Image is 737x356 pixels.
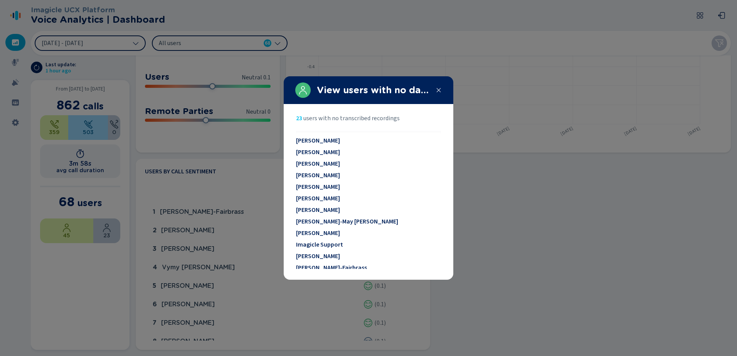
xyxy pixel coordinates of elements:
span: [PERSON_NAME] [296,137,340,144]
span: [PERSON_NAME] [296,149,340,156]
h2: View users with no data [317,85,429,96]
span: [PERSON_NAME] [296,230,340,237]
span: [PERSON_NAME] [296,195,340,202]
span: [PERSON_NAME] [296,172,340,179]
span: [PERSON_NAME]-Fairbrass [296,264,367,271]
span: users with no transcribed recordings [303,115,400,122]
span: [PERSON_NAME] [296,160,340,167]
svg: close [436,87,442,93]
span: Imagicle Support [296,241,343,248]
span: [PERSON_NAME] [296,183,340,190]
span: [PERSON_NAME] [296,207,340,213]
span: [PERSON_NAME]-May [PERSON_NAME] [296,218,398,225]
span: [PERSON_NAME] [296,253,340,260]
span: 23 [296,115,302,122]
